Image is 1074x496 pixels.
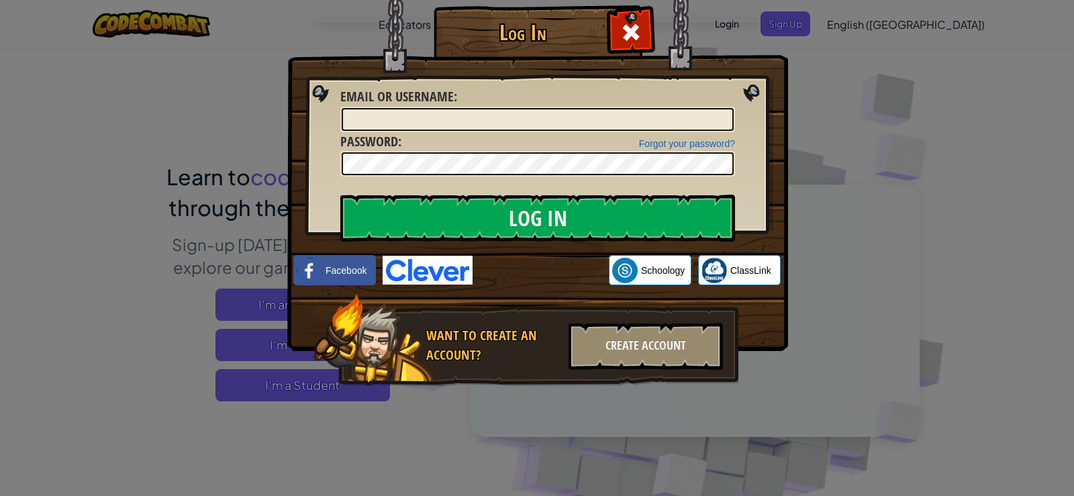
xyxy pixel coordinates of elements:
[569,323,723,370] div: Create Account
[297,258,322,283] img: facebook_small.png
[612,258,638,283] img: schoology.png
[340,132,398,150] span: Password
[340,132,401,152] label: :
[437,21,608,44] h1: Log In
[340,87,457,107] label: :
[473,256,609,285] iframe: Sign in with Google Button
[641,264,685,277] span: Schoology
[426,326,560,364] div: Want to create an account?
[383,256,473,285] img: clever-logo-blue.png
[730,264,771,277] span: ClassLink
[340,195,735,242] input: Log In
[701,258,727,283] img: classlink-logo-small.png
[639,138,735,149] a: Forgot your password?
[326,264,367,277] span: Facebook
[340,87,454,105] span: Email or Username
